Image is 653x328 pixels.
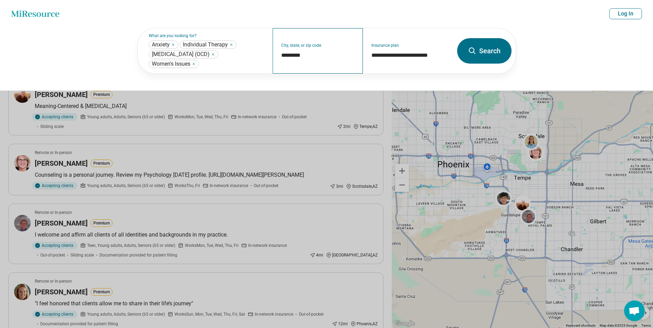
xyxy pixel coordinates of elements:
span: [MEDICAL_DATA] (OCD) [152,51,210,58]
div: Open chat [624,300,645,321]
button: Women's Issues [192,62,196,66]
div: Anxiety [149,41,178,49]
label: What are you looking for? [149,34,265,38]
span: Anxiety [152,41,170,48]
div: Individual Therapy [180,41,236,49]
button: Anxiety [171,43,175,47]
div: Women's Issues [149,60,199,68]
div: Obsessive Compulsive Disorder (OCD) [149,50,218,58]
button: Search [457,38,512,64]
button: Log In [609,8,642,19]
button: Individual Therapy [229,43,233,47]
button: Obsessive Compulsive Disorder (OCD) [211,52,215,56]
span: Individual Therapy [183,41,228,48]
span: Women's Issues [152,61,190,67]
